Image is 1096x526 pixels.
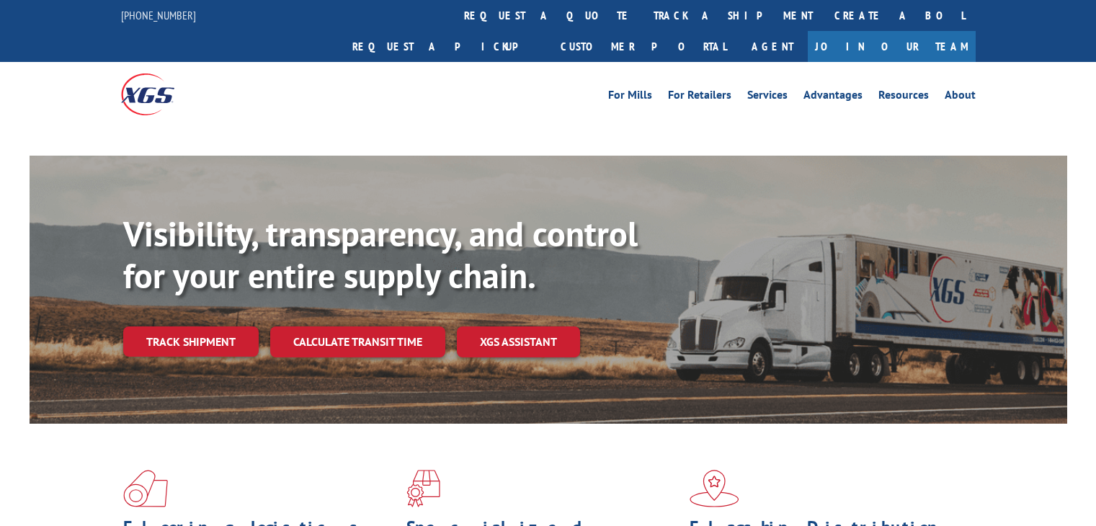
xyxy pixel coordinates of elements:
[803,89,863,105] a: Advantages
[123,211,638,298] b: Visibility, transparency, and control for your entire supply chain.
[121,8,196,22] a: [PHONE_NUMBER]
[808,31,976,62] a: Join Our Team
[123,470,168,507] img: xgs-icon-total-supply-chain-intelligence-red
[945,89,976,105] a: About
[457,326,580,357] a: XGS ASSISTANT
[270,326,445,357] a: Calculate transit time
[406,470,440,507] img: xgs-icon-focused-on-flooring-red
[747,89,788,105] a: Services
[690,470,739,507] img: xgs-icon-flagship-distribution-model-red
[123,326,259,357] a: Track shipment
[878,89,929,105] a: Resources
[608,89,652,105] a: For Mills
[668,89,731,105] a: For Retailers
[342,31,550,62] a: Request a pickup
[550,31,737,62] a: Customer Portal
[737,31,808,62] a: Agent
